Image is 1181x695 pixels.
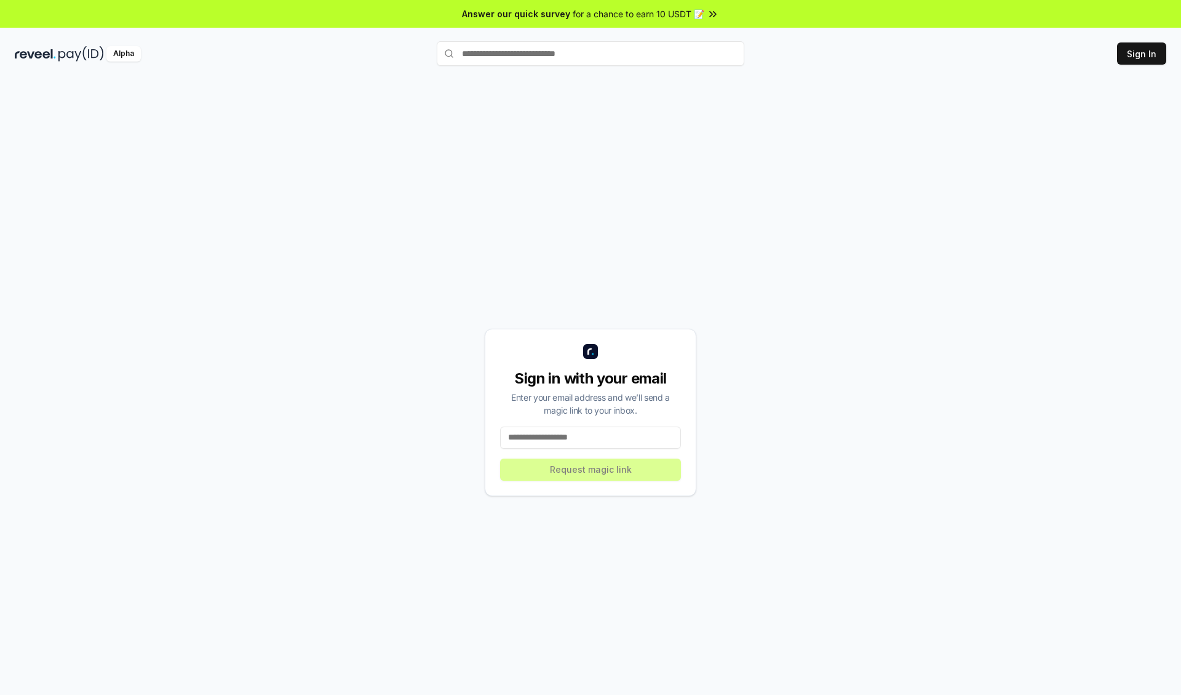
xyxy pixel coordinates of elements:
img: logo_small [583,344,598,359]
button: Sign In [1117,42,1166,65]
img: pay_id [58,46,104,62]
div: Sign in with your email [500,369,681,388]
span: Answer our quick survey [462,7,570,20]
div: Enter your email address and we’ll send a magic link to your inbox. [500,391,681,417]
div: Alpha [106,46,141,62]
img: reveel_dark [15,46,56,62]
span: for a chance to earn 10 USDT 📝 [573,7,704,20]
